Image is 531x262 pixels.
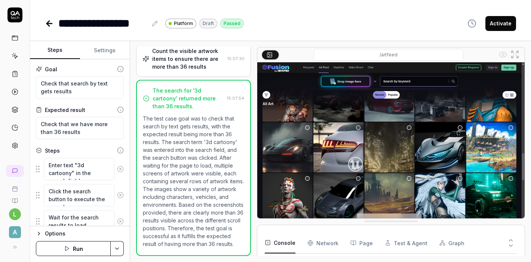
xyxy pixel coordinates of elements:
[114,188,126,203] button: Remove step
[265,233,295,253] button: Console
[485,16,516,31] button: Activate
[153,87,224,110] div: The search for '3d cartoony' returned more than 36 results.
[227,96,244,101] time: 15:07:54
[36,241,111,256] button: Run
[3,180,27,192] a: Book a call with us
[36,210,124,233] div: Suggestions
[9,226,21,238] span: A
[36,229,124,238] button: Options
[45,106,85,114] div: Expected result
[36,157,124,181] div: Suggestions
[143,115,244,248] p: The test case goal was to check that search by text gets results, with the expected result being ...
[385,233,427,253] button: Test & Agent
[439,233,464,253] button: Graph
[30,41,80,59] button: Steps
[9,208,21,220] button: l
[199,19,217,28] div: Draft
[3,192,27,204] a: Documentation
[509,49,521,60] button: Open in full screen
[497,49,509,60] button: Show all interative elements
[45,65,57,73] div: Goal
[36,184,124,207] div: Suggestions
[114,162,126,177] button: Remove step
[174,20,193,27] span: Platform
[350,233,373,253] button: Page
[45,229,124,238] div: Options
[165,18,196,28] a: Platform
[114,214,126,229] button: Remove step
[152,47,224,71] div: Count the visible artwork items to ensure there are more than 36 results
[3,220,27,240] button: A
[227,56,245,61] time: 15:07:30
[463,16,481,31] button: View version history
[257,62,525,229] img: Screenshot
[80,41,130,59] button: Settings
[45,147,60,155] div: Steps
[220,19,244,28] div: Passed
[307,233,338,253] button: Network
[6,165,24,177] a: New conversation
